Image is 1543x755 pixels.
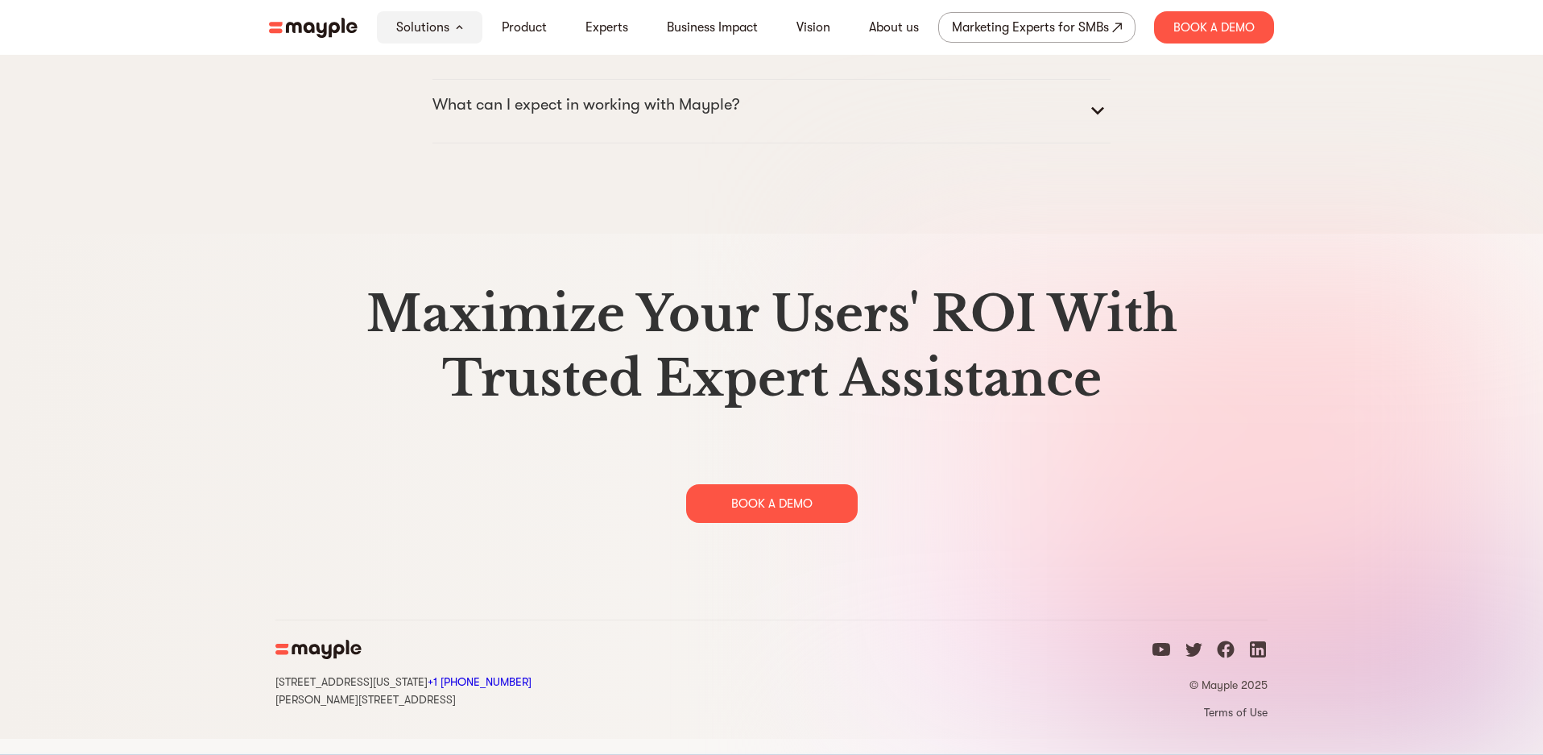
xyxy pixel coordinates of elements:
[275,640,362,659] img: mayple-logo
[1216,640,1235,665] a: facebook icon
[428,675,532,688] a: Call Mayple
[502,18,547,37] a: Product
[938,12,1136,43] a: Marketing Experts for SMBs
[686,484,858,523] div: BOOK A DEMO
[432,92,1111,131] summary: What can I expect in working with Mayple?
[796,18,830,37] a: Vision
[1154,11,1274,44] div: Book A Demo
[269,18,358,38] img: mayple-logo
[275,672,532,707] div: [STREET_ADDRESS][US_STATE] [PERSON_NAME][STREET_ADDRESS]
[396,18,449,37] a: Solutions
[1184,640,1203,665] a: twitter icon
[432,92,739,118] p: What can I expect in working with Mayple?
[1152,678,1268,692] p: © Mayple 2025
[1248,640,1268,665] a: linkedin icon
[456,25,463,30] img: arrow-down
[1152,640,1171,665] a: youtube icon
[275,282,1268,411] h2: Maximize Your Users' ROI With Trusted Expert Assistance
[869,18,919,37] a: About us
[858,234,1543,739] img: gradient
[667,18,758,37] a: Business Impact
[1152,705,1268,720] a: Terms of Use
[585,18,628,37] a: Experts
[952,16,1109,39] div: Marketing Experts for SMBs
